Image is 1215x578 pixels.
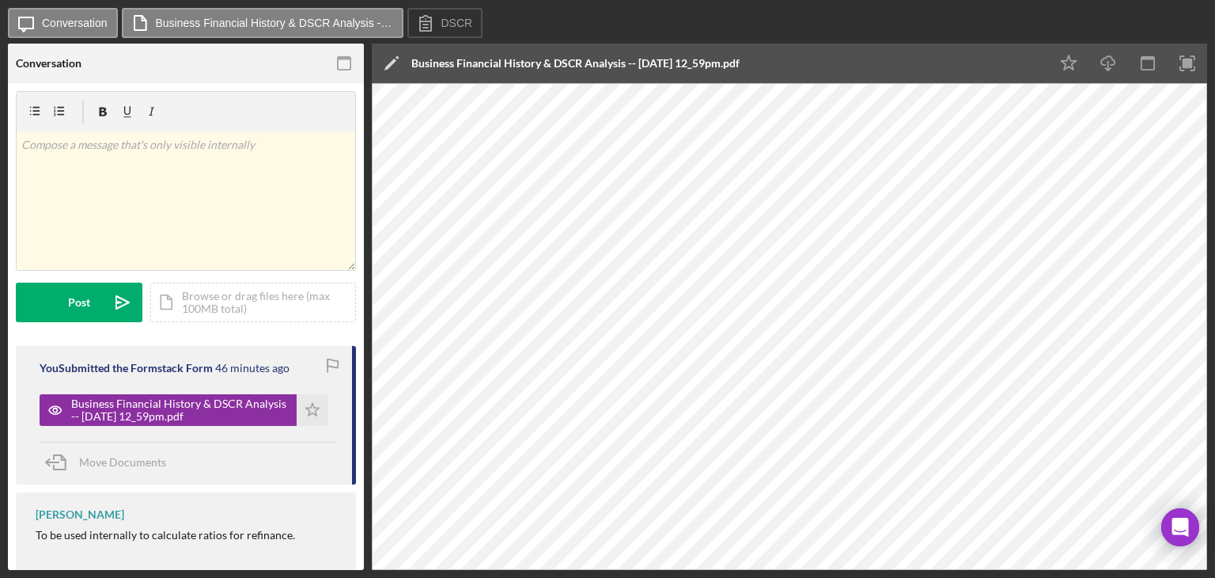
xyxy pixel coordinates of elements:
[8,8,118,38] button: Conversation
[40,443,182,482] button: Move Documents
[215,362,290,375] time: 2025-10-07 17:00
[16,283,142,322] button: Post
[441,17,473,29] label: DSCR
[36,529,295,542] div: To be used internally to calculate ratios for refinance.
[42,17,108,29] label: Conversation
[68,283,90,322] div: Post
[16,57,81,70] div: Conversation
[40,394,328,426] button: Business Financial History & DSCR Analysis -- [DATE] 12_59pm.pdf
[122,8,403,38] button: Business Financial History & DSCR Analysis -- [DATE] 12_59pm.pdf
[79,455,166,469] span: Move Documents
[36,508,124,521] div: [PERSON_NAME]
[1161,508,1199,546] div: Open Intercom Messenger
[156,17,393,29] label: Business Financial History & DSCR Analysis -- [DATE] 12_59pm.pdf
[411,57,740,70] div: Business Financial History & DSCR Analysis -- [DATE] 12_59pm.pdf
[71,397,289,423] div: Business Financial History & DSCR Analysis -- [DATE] 12_59pm.pdf
[40,362,213,375] div: You Submitted the Formstack Form
[407,8,483,38] button: DSCR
